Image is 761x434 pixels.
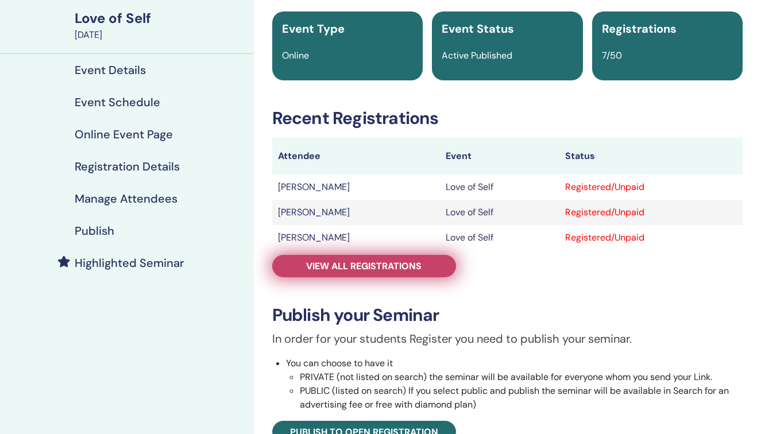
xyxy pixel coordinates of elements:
[75,63,146,77] h4: Event Details
[75,224,114,238] h4: Publish
[306,260,422,272] span: View all registrations
[75,28,247,42] div: [DATE]
[440,175,559,200] td: Love of Self
[440,200,559,225] td: Love of Self
[300,370,743,384] li: PRIVATE (not listed on search) the seminar will be available for everyone whom you send your Link.
[75,95,160,109] h4: Event Schedule
[282,21,345,36] span: Event Type
[272,330,743,347] p: In order for your students Register you need to publish your seminar.
[442,21,514,36] span: Event Status
[75,9,247,28] div: Love of Self
[68,9,254,42] a: Love of Self[DATE]
[602,49,622,61] span: 7/50
[440,138,559,175] th: Event
[272,225,441,250] td: [PERSON_NAME]
[300,384,743,412] li: PUBLIC (listed on search) If you select public and publish the seminar will be available in Searc...
[75,256,184,270] h4: Highlighted Seminar
[565,231,737,245] div: Registered/Unpaid
[75,160,180,173] h4: Registration Details
[440,225,559,250] td: Love of Self
[272,305,743,325] h3: Publish your Seminar
[442,49,512,61] span: Active Published
[272,255,456,277] a: View all registrations
[559,138,743,175] th: Status
[272,175,441,200] td: [PERSON_NAME]
[75,192,177,206] h4: Manage Attendees
[565,206,737,219] div: Registered/Unpaid
[565,180,737,194] div: Registered/Unpaid
[75,127,173,141] h4: Online Event Page
[282,49,309,61] span: Online
[272,138,441,175] th: Attendee
[286,356,743,412] li: You can choose to have it
[272,108,743,129] h3: Recent Registrations
[272,200,441,225] td: [PERSON_NAME]
[602,21,677,36] span: Registrations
